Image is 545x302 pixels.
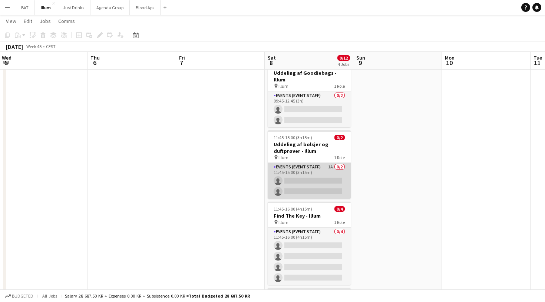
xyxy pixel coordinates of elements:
span: Illum [278,219,288,225]
span: All jobs [41,293,59,299]
h3: Uddeling af bolsjer og duftprøver - Illum [268,141,351,154]
app-job-card: 11:45-15:00 (3h15m)0/2Uddeling af bolsjer og duftprøver - Illum Illum1 RoleEvents (Event Staff)1A... [268,130,351,199]
a: View [3,16,19,26]
span: 1 Role [334,219,345,225]
span: Sat [268,54,276,61]
app-job-card: 09:45-12:45 (3h)0/2Uddeling af Goodiebags - Illum Illum1 RoleEvents (Event Staff)0/209:45-12:45 (3h) [268,59,351,127]
span: 0/4 [334,206,345,212]
a: Comms [55,16,78,26]
h3: Find The Key - Illum [268,212,351,219]
div: [DATE] [6,43,23,50]
button: Agenda Group [90,0,130,15]
span: 6 [89,58,100,67]
button: Just Drinks [57,0,90,15]
div: CEST [46,44,56,49]
button: Budgeted [4,292,34,300]
span: 10 [444,58,455,67]
span: 1 Role [334,155,345,160]
button: BAT [15,0,35,15]
span: Illum [278,83,288,89]
span: Edit [24,18,32,24]
span: Sun [356,54,365,61]
span: Jobs [40,18,51,24]
span: Tue [534,54,542,61]
app-card-role: Events (Event Staff)0/209:45-12:45 (3h) [268,91,351,127]
span: 0/12 [337,55,350,61]
app-job-card: 11:45-16:00 (4h15m)0/4Find The Key - Illum Illum1 RoleEvents (Event Staff)0/411:45-16:00 (4h15m) [268,202,351,285]
span: 0/2 [334,135,345,140]
span: Wed [2,54,11,61]
button: Illum [35,0,57,15]
span: Comms [58,18,75,24]
div: Salary 28 687.50 KR + Expenses 0.00 KR + Subsistence 0.00 KR = [65,293,250,299]
span: Budgeted [12,293,33,299]
app-card-role: Events (Event Staff)0/411:45-16:00 (4h15m) [268,228,351,285]
span: 11:45-16:00 (4h15m) [274,206,312,212]
span: Thu [90,54,100,61]
span: 11 [532,58,542,67]
span: View [6,18,16,24]
span: 1 Role [334,83,345,89]
span: 5 [1,58,11,67]
span: 9 [355,58,365,67]
span: Illum [278,155,288,160]
span: 11:45-15:00 (3h15m) [274,135,312,140]
span: 8 [267,58,276,67]
span: 7 [178,58,185,67]
app-card-role: Events (Event Staff)1A0/211:45-15:00 (3h15m) [268,163,351,199]
span: Fri [179,54,185,61]
a: Jobs [37,16,54,26]
h3: Uddeling af Goodiebags - Illum [268,70,351,83]
span: Week 45 [24,44,43,49]
a: Edit [21,16,35,26]
div: 4 Jobs [338,61,350,67]
span: Mon [445,54,455,61]
button: Blond Aps [130,0,161,15]
span: Total Budgeted 28 687.50 KR [189,293,250,299]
